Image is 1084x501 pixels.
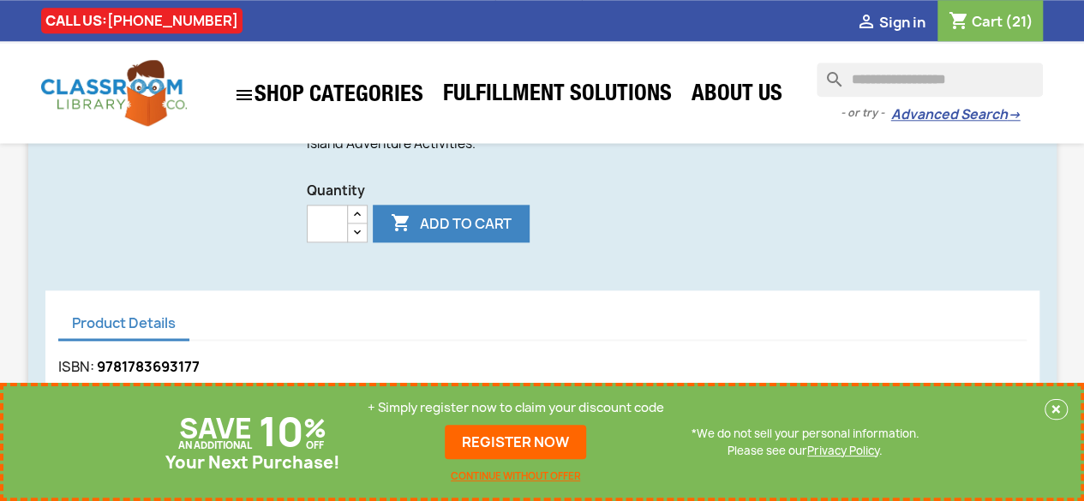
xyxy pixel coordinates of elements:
[948,12,968,33] i: shopping_cart
[107,11,238,30] a: [PHONE_NUMBER]
[890,106,1020,123] a: Advanced Search→
[683,79,791,113] a: About Us
[373,205,530,242] button: Add to cart
[391,214,411,235] i: 
[58,307,189,341] a: Product Details
[817,63,1043,97] input: Search
[840,104,890,122] span: - or try -
[41,8,243,33] div: CALL US:
[971,12,1002,31] span: Cart
[1007,106,1020,123] span: →
[307,182,1027,200] span: Quantity
[855,13,925,32] a:  Sign in
[97,357,200,376] span: 9781783693177
[1004,12,1033,31] span: (21)
[234,85,255,105] i: 
[855,13,876,33] i: 
[878,13,925,32] span: Sign in
[41,60,187,126] img: Classroom Library Company
[58,358,94,375] label: ISBN:
[434,79,680,113] a: Fulfillment Solutions
[307,205,348,242] input: Quantity
[817,63,837,83] i: search
[948,12,1033,31] a: Shopping cart link containing 21 product(s)
[225,76,432,114] a: SHOP CATEGORIES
